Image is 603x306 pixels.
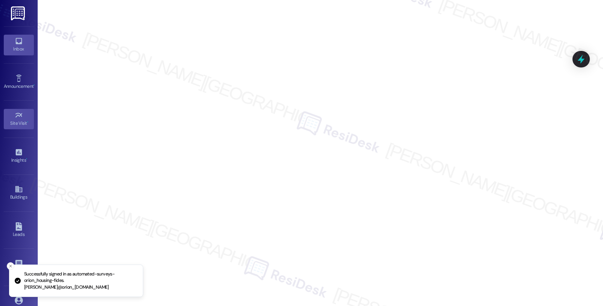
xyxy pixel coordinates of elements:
[34,83,35,88] span: •
[4,109,34,129] a: Site Visit •
[11,6,26,20] img: ResiDesk Logo
[4,220,34,240] a: Leads
[27,119,28,125] span: •
[26,156,27,162] span: •
[7,262,14,270] button: Close toast
[4,257,34,277] a: Templates •
[4,35,34,55] a: Inbox
[4,146,34,166] a: Insights •
[4,183,34,203] a: Buildings
[24,271,137,291] p: Successfully signed in as automated-surveys-orion_housing-fides.[PERSON_NAME]@orion_[DOMAIN_NAME]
